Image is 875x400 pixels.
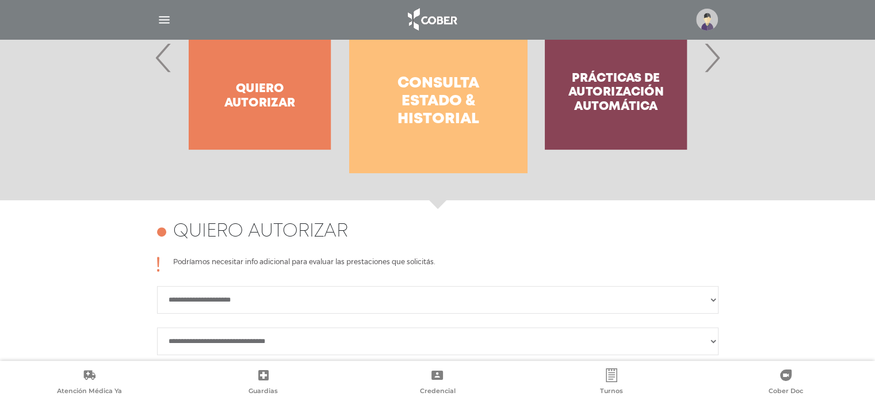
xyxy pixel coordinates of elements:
p: Podríamos necesitar info adicional para evaluar las prestaciones que solicitás. [173,257,435,272]
span: Atención Médica Ya [57,387,122,397]
span: Turnos [600,387,623,397]
img: logo_cober_home-white.png [402,6,462,33]
span: Guardias [249,387,278,397]
span: Credencial [419,387,455,397]
span: Previous [152,26,175,89]
a: Guardias [177,368,351,398]
h4: Quiero autorizar [173,221,348,243]
h4: Consulta estado & historial [370,75,506,129]
span: Cober Doc [769,387,803,397]
img: Cober_menu-lines-white.svg [157,13,171,27]
a: Credencial [350,368,525,398]
a: Atención Médica Ya [2,368,177,398]
img: profile-placeholder.svg [696,9,718,31]
a: Cober Doc [698,368,873,398]
a: Turnos [525,368,699,398]
span: Next [701,26,723,89]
